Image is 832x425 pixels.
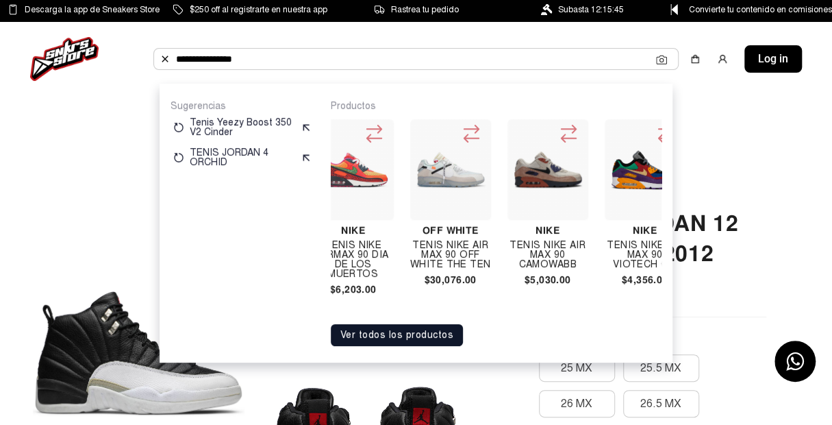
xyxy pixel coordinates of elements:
h4: Nike [313,226,394,235]
h4: Off White [410,226,491,235]
span: Log in [758,51,788,67]
img: Cámara [656,54,667,65]
img: logo [30,37,99,81]
button: 25.5 MX [623,354,699,382]
img: user [717,53,728,64]
img: Buscar [160,53,171,64]
img: suggest.svg [301,152,312,163]
h4: $5,030.00 [507,275,588,284]
button: Ver todos los productos [331,324,464,346]
span: Rastrea tu pedido [391,2,459,17]
h4: Tenis Nike Air Max 90 Camowabb [507,241,588,269]
img: Tenis Nike Air Max 90 Camowabb [513,151,583,189]
h4: Tenis Nike Air Max 90 Off White The Ten [410,241,491,269]
img: restart.svg [173,152,184,163]
button: 26.5 MX [623,390,699,417]
h4: Nike [507,226,588,235]
img: Tenis Nike Airmax 90 Dia De Los Muertos [318,135,388,205]
span: Descarga la app de Sneakers Store [25,2,160,17]
h4: Tenis Nike Airmax 90 Dia De Los Muertos [313,241,394,279]
span: Convierte tu contenido en comisiones [689,2,832,17]
img: Tenis Nike Air Max 90 Off White The Ten [416,135,486,205]
span: $250 off al registrarte en nuestra app [190,2,327,17]
button: 26 MX [539,390,615,417]
h4: $4,356.00 [605,275,685,284]
img: suggest.svg [301,122,312,133]
p: Sugerencias [171,100,314,112]
p: TENIS JORDAN 4 ORCHID [190,148,295,167]
img: Tenis Nike Air Max 90 Viotech Og [610,135,680,205]
h4: $6,203.00 [313,284,394,294]
h4: Tenis Nike Air Max 90 Viotech Og [605,241,685,269]
span: Subasta 12:15:45 [558,2,624,17]
h4: Nike [605,226,685,235]
img: restart.svg [173,122,184,133]
img: Control Point Icon [666,4,683,15]
img: shopping [690,53,701,64]
p: Tenis Yeezy Boost 350 V2 Cinder [190,118,295,137]
h4: $30,076.00 [410,275,491,284]
p: Productos [331,100,661,112]
button: 25 MX [539,354,615,382]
